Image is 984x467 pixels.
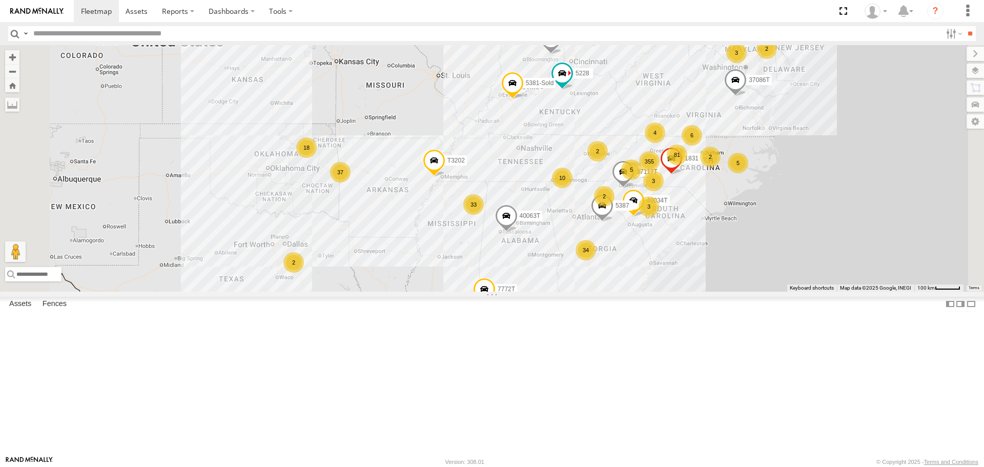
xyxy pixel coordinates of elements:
[643,171,664,191] div: 3
[6,457,53,467] a: Visit our Website
[728,153,748,173] div: 5
[645,123,665,143] div: 4
[576,240,596,260] div: 34
[667,145,687,165] div: 81
[594,186,614,207] div: 2
[5,64,19,78] button: Zoom out
[283,252,304,273] div: 2
[749,76,770,84] span: 37086T
[924,459,978,465] a: Terms and Conditions
[917,285,935,291] span: 100 km
[639,151,660,172] div: 355
[447,157,465,165] span: T3202
[967,114,984,129] label: Map Settings
[682,125,702,146] div: 6
[840,285,911,291] span: Map data ©2025 Google, INEGI
[552,168,572,188] div: 10
[5,97,19,112] label: Measure
[520,213,541,220] span: 40063T
[5,50,19,64] button: Zoom in
[700,147,721,167] div: 2
[526,80,554,87] span: 5381-Sold
[756,38,777,59] div: 2
[790,285,834,292] button: Keyboard shortcuts
[726,43,747,63] div: 3
[330,162,351,182] div: 37
[587,141,608,161] div: 2
[969,286,979,290] a: Terms (opens in new tab)
[942,26,964,41] label: Search Filter Options
[861,4,891,19] div: Dwight Wallace
[5,241,26,262] button: Drag Pegman onto the map to open Street View
[876,459,978,465] div: © Copyright 2025 -
[621,159,642,180] div: 5
[685,155,699,162] span: 1831
[576,70,589,77] span: 5228
[463,194,484,215] div: 33
[927,3,944,19] i: ?
[955,297,966,312] label: Dock Summary Table to the Right
[945,297,955,312] label: Dock Summary Table to the Left
[616,202,629,209] span: 5387
[4,297,36,312] label: Assets
[639,196,659,217] div: 3
[498,286,515,293] span: 7772T
[445,459,484,465] div: Version: 308.01
[914,285,963,292] button: Map Scale: 100 km per 46 pixels
[296,137,317,158] div: 18
[647,197,668,205] span: 40034T
[37,297,72,312] label: Fences
[5,78,19,92] button: Zoom Home
[22,26,30,41] label: Search Query
[966,297,976,312] label: Hide Summary Table
[10,8,64,15] img: rand-logo.svg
